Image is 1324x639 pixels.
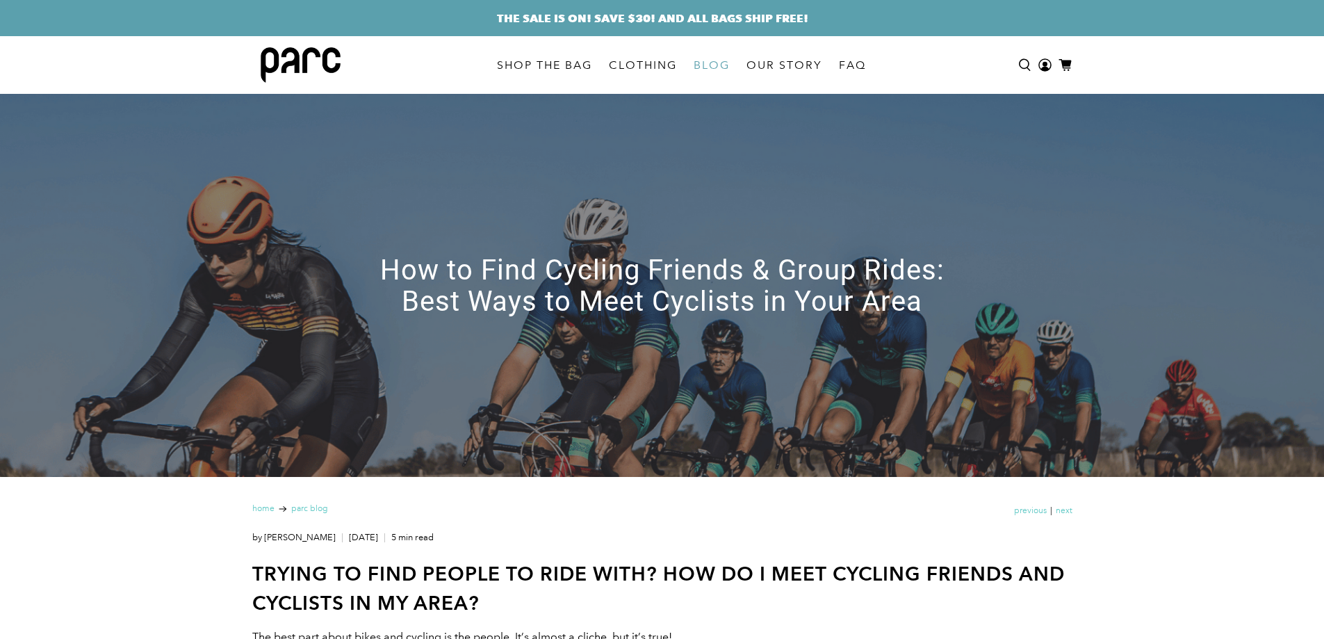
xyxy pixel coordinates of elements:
[252,559,1072,617] h2: Trying to find people to ride with? How do I meet cycling friends and cyclists in my area?
[350,254,975,317] h1: How to Find Cycling Friends & Group Rides: Best Ways to Meet Cyclists in Your Area
[1014,507,1047,515] a: Previous
[1047,505,1056,517] span: |
[252,505,328,513] nav: breadcrumbs
[1056,507,1072,515] a: Next
[685,46,738,85] a: BLOG
[497,10,808,26] a: THE SALE IS ON! SAVE $30! AND ALL BAGS SHIP FREE!
[600,46,685,85] a: CLOTHING
[831,46,874,85] a: FAQ
[291,505,328,513] a: Parc Blog
[261,47,341,83] img: parc bag logo
[252,532,336,543] a: by [PERSON_NAME]
[252,505,275,513] a: Home
[489,46,600,85] a: SHOP THE BAG
[489,36,874,94] nav: main navigation
[388,532,434,543] span: 5 min read
[738,46,831,85] a: OUR STORY
[345,532,378,543] span: [DATE]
